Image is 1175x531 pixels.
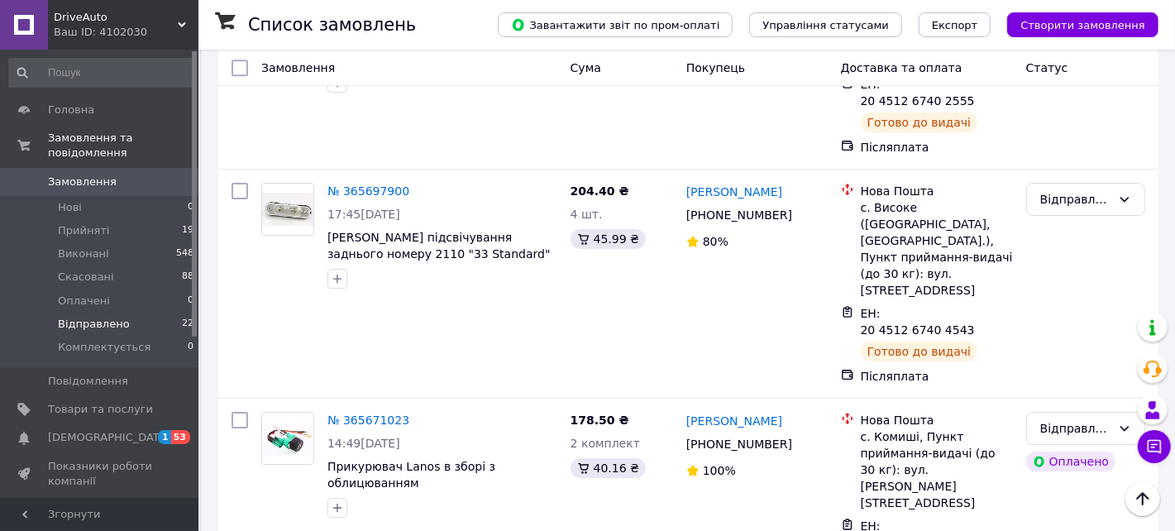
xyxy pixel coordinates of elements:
[1007,12,1158,37] button: Створити замовлення
[1040,419,1111,438] div: Відправлено
[1138,430,1171,463] button: Чат з покупцем
[327,184,409,198] a: № 365697900
[571,208,603,221] span: 4 шт.
[932,19,978,31] span: Експорт
[48,175,117,189] span: Замовлення
[571,458,646,478] div: 40.16 ₴
[262,193,313,227] img: Фото товару
[861,139,1013,155] div: Післяплата
[327,414,409,427] a: № 365671023
[188,200,193,215] span: 0
[861,183,1013,199] div: Нова Пошта
[686,413,782,429] a: [PERSON_NAME]
[861,112,978,132] div: Готово до видачі
[683,203,795,227] div: [PHONE_NUMBER]
[861,307,975,337] span: ЕН: 20 4512 6740 4543
[58,317,130,332] span: Відправлено
[48,374,128,389] span: Повідомлення
[171,430,190,444] span: 53
[841,61,962,74] span: Доставка та оплата
[1020,19,1145,31] span: Створити замовлення
[58,246,109,261] span: Виконані
[749,12,902,37] button: Управління статусами
[1040,190,1111,208] div: Відправлено
[861,199,1013,299] div: с. Високе ([GEOGRAPHIC_DATA], [GEOGRAPHIC_DATA].), Пункт приймання-видачі (до 30 кг): вул. [STREE...
[58,223,109,238] span: Прийняті
[188,340,193,355] span: 0
[498,12,733,37] button: Завантажити звіт по пром-оплаті
[48,459,153,489] span: Показники роботи компанії
[48,402,153,417] span: Товари та послуги
[1026,452,1115,471] div: Оплачено
[54,10,178,25] span: DriveAuto
[1125,481,1160,516] button: Наверх
[327,460,495,490] a: Прикурювач Lanos в зборі з облицюванням
[58,200,82,215] span: Нові
[58,294,110,309] span: Оплачені
[571,61,601,74] span: Cума
[511,17,719,32] span: Завантажити звіт по пром-оплаті
[861,428,1013,511] div: с. Комиші, Пункт приймання-видачі (до 30 кг): вул. [PERSON_NAME][STREET_ADDRESS]
[8,58,195,88] input: Пошук
[571,414,629,427] span: 178.50 ₴
[991,17,1158,31] a: Створити замовлення
[327,231,550,277] a: [PERSON_NAME] підсвічування заднього номеру 2110 "33 Standard" з прокладкою
[571,437,640,450] span: 2 комплект
[261,61,335,74] span: Замовлення
[686,61,745,74] span: Покупець
[703,235,728,248] span: 80%
[182,317,193,332] span: 22
[327,437,400,450] span: 14:49[DATE]
[686,184,782,200] a: [PERSON_NAME]
[182,223,193,238] span: 19
[262,422,313,456] img: Фото товару
[248,15,416,35] h1: Список замовлень
[861,368,1013,385] div: Післяплата
[261,183,314,236] a: Фото товару
[571,184,629,198] span: 204.40 ₴
[188,294,193,309] span: 0
[261,412,314,465] a: Фото товару
[327,208,400,221] span: 17:45[DATE]
[762,19,889,31] span: Управління статусами
[571,229,646,249] div: 45.99 ₴
[48,131,198,160] span: Замовлення та повідомлення
[861,412,1013,428] div: Нова Пошта
[176,246,193,261] span: 548
[182,270,193,285] span: 88
[703,464,736,477] span: 100%
[919,12,991,37] button: Експорт
[48,103,94,117] span: Головна
[48,430,170,445] span: [DEMOGRAPHIC_DATA]
[861,342,978,361] div: Готово до видачі
[158,430,171,444] span: 1
[54,25,198,40] div: Ваш ID: 4102030
[1026,61,1068,74] span: Статус
[683,433,795,456] div: [PHONE_NUMBER]
[58,340,150,355] span: Комплектується
[58,270,114,285] span: Скасовані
